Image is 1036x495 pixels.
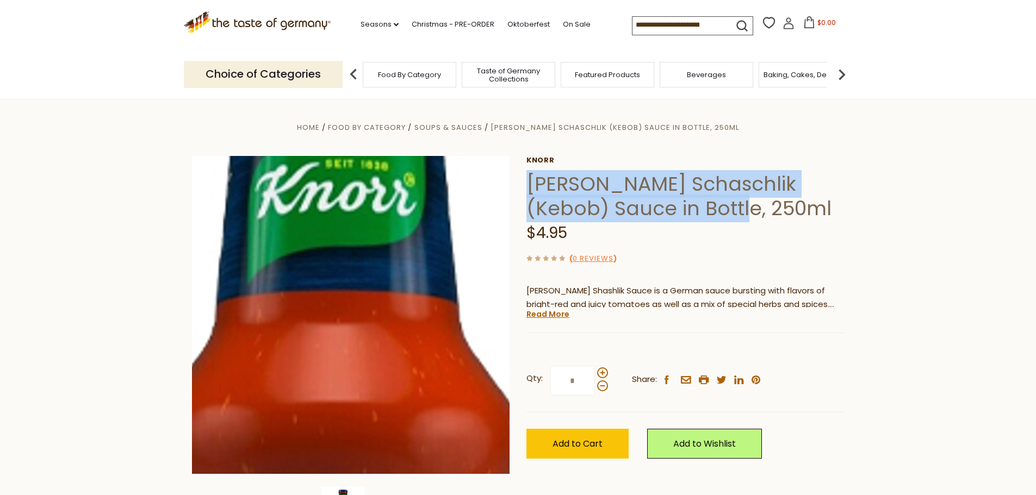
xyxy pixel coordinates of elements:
[378,71,441,79] a: Food By Category
[817,18,836,27] span: $0.00
[575,71,640,79] a: Featured Products
[553,437,603,450] span: Add to Cart
[573,253,613,265] a: 0 Reviews
[550,366,595,396] input: Qty:
[526,309,569,319] a: Read More
[184,61,343,87] p: Choice of Categories
[647,429,762,459] a: Add to Wishlist
[412,18,494,30] a: Christmas - PRE-ORDER
[569,253,617,264] span: ( )
[563,18,591,30] a: On Sale
[491,122,739,133] a: [PERSON_NAME] Schaschlik (Kebob) Sauce in Bottle, 250ml
[414,122,482,133] a: Soups & Sauces
[526,172,845,221] h1: [PERSON_NAME] Schaschlik (Kebob) Sauce in Bottle, 250ml
[361,18,399,30] a: Seasons
[526,429,629,459] button: Add to Cart
[526,222,567,243] span: $4.95
[343,64,364,85] img: previous arrow
[328,122,406,133] a: Food By Category
[687,71,726,79] a: Beverages
[297,122,320,133] a: Home
[764,71,848,79] a: Baking, Cakes, Desserts
[507,18,550,30] a: Oktoberfest
[831,64,853,85] img: next arrow
[465,67,552,83] a: Taste of Germany Collections
[526,372,543,385] strong: Qty:
[526,285,837,337] span: [PERSON_NAME] Shashlik Sauce is a German sauce bursting with flavors of bright-red and juicy toma...
[797,16,843,33] button: $0.00
[526,156,845,165] a: Knorr
[632,373,657,386] span: Share:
